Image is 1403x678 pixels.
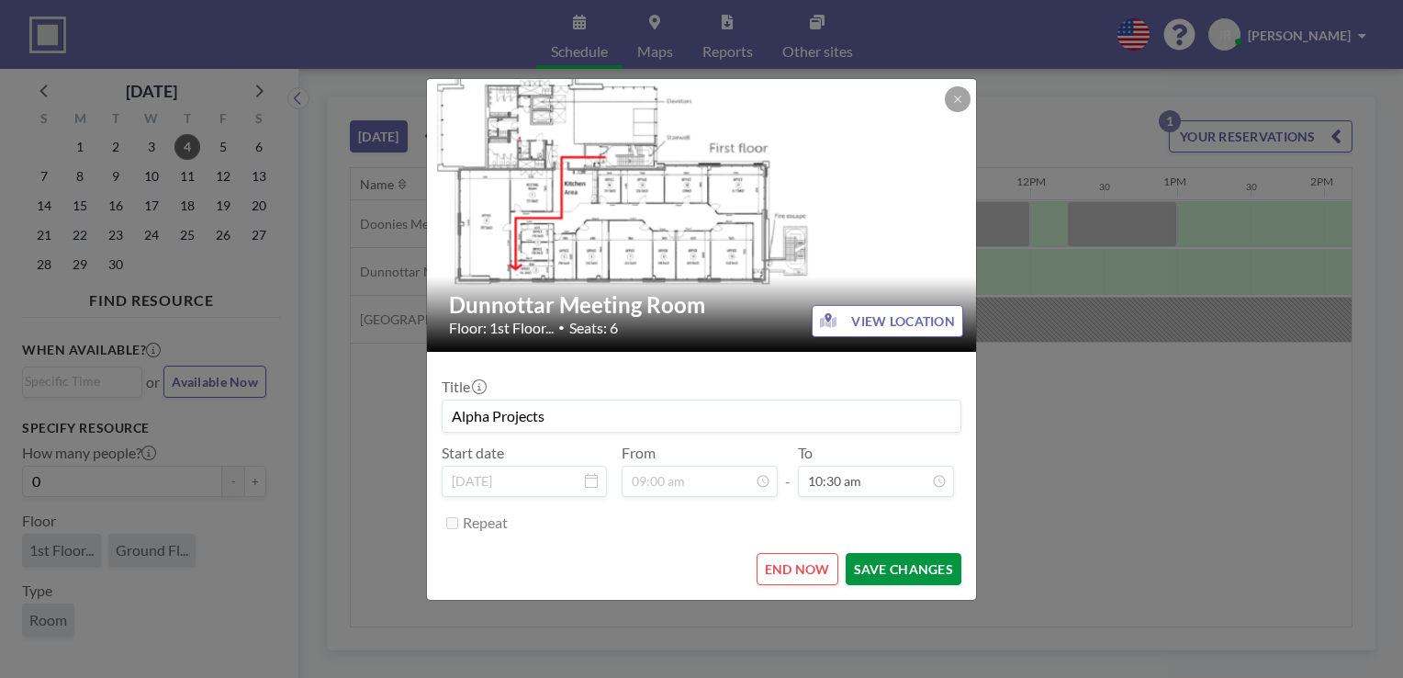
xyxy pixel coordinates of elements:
label: Repeat [463,514,508,532]
button: SAVE CHANGES [846,553,961,585]
span: Seats: 6 [569,319,618,337]
label: To [798,444,813,462]
label: Title [442,378,485,396]
span: Floor: 1st Floor... [449,319,554,337]
label: Start date [442,444,504,462]
span: • [558,321,565,334]
h2: Dunnottar Meeting Room [449,291,956,319]
label: From [622,444,656,462]
input: (No title) [443,401,960,432]
button: VIEW LOCATION [812,305,963,337]
button: END NOW [757,553,838,585]
span: - [785,450,791,491]
img: 537.png [427,60,978,369]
